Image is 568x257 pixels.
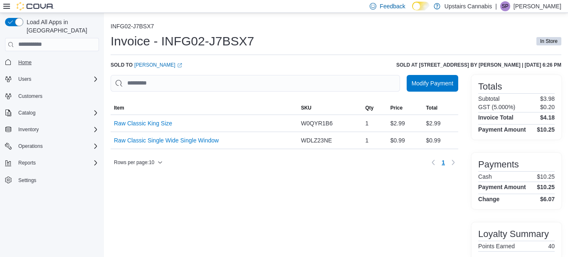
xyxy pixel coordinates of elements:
[111,23,561,31] nav: An example of EuiBreadcrumbs
[422,132,458,149] div: $0.99
[15,57,35,67] a: Home
[17,2,54,10] img: Cova
[478,126,526,133] h4: Payment Amount
[478,173,492,180] h6: Cash
[18,160,36,166] span: Reports
[18,143,43,150] span: Operations
[412,79,453,87] span: Modify Payment
[18,177,36,184] span: Settings
[442,158,445,167] span: 1
[478,196,499,202] h4: Change
[387,132,423,149] div: $0.99
[5,53,99,208] nav: Complex example
[537,126,555,133] h4: $10.25
[114,159,154,166] span: Rows per page : 10
[365,105,373,111] span: Qty
[2,73,102,85] button: Users
[478,243,515,250] h6: Points Earned
[111,101,298,115] button: Item
[540,95,555,102] p: $3.98
[422,115,458,132] div: $2.99
[478,104,515,110] h6: GST (5.000%)
[15,158,39,168] button: Reports
[478,229,549,239] h3: Loyalty Summary
[301,105,311,111] span: SKU
[428,156,458,169] nav: Pagination for table: MemoryTable from EuiInMemoryTable
[387,101,423,115] button: Price
[540,37,558,45] span: In Store
[111,75,400,92] input: This is a search bar. As you type, the results lower in the page will automatically filter.
[407,75,458,92] button: Modify Payment
[478,160,519,170] h3: Payments
[177,63,182,68] svg: External link
[18,76,31,82] span: Users
[445,1,492,11] p: Upstairs Cannabis
[396,62,561,68] h6: Sold at [STREET_ADDRESS] by [PERSON_NAME] | [DATE] 6:26 PM
[15,175,40,185] a: Settings
[540,196,555,202] h4: $6.07
[23,18,99,35] span: Load All Apps in [GEOGRAPHIC_DATA]
[478,114,514,121] h4: Invoice Total
[478,82,502,92] h3: Totals
[301,118,333,128] span: W0QYR1B6
[15,74,35,84] button: Users
[500,1,510,11] div: Sean Paradis
[18,59,32,66] span: Home
[111,62,182,68] div: Sold to
[15,91,99,101] span: Customers
[18,126,39,133] span: Inventory
[362,132,387,149] div: 1
[537,173,555,180] p: $10.25
[390,105,403,111] span: Price
[2,107,102,119] button: Catalog
[478,184,526,190] h4: Payment Amount
[15,141,46,151] button: Operations
[514,1,561,11] p: [PERSON_NAME]
[111,23,154,30] button: INFG02-J7BSX7
[2,56,102,68] button: Home
[15,91,46,101] a: Customers
[502,1,509,11] span: SP
[428,157,438,167] button: Previous page
[15,125,42,135] button: Inventory
[478,95,499,102] h6: Subtotal
[15,141,99,151] span: Operations
[114,137,219,144] button: Raw Classic Single Wide Single Window
[536,37,561,45] span: In Store
[387,115,423,132] div: $2.99
[380,2,405,10] span: Feedback
[18,93,42,100] span: Customers
[426,105,437,111] span: Total
[2,157,102,169] button: Reports
[15,108,39,118] button: Catalog
[540,114,555,121] h4: $4.18
[15,74,99,84] span: Users
[15,108,99,118] span: Catalog
[114,105,124,111] span: Item
[2,174,102,186] button: Settings
[2,124,102,135] button: Inventory
[438,156,448,169] button: Page 1 of 1
[438,156,448,169] ul: Pagination for table: MemoryTable from EuiInMemoryTable
[15,158,99,168] span: Reports
[548,243,555,250] p: 40
[2,140,102,152] button: Operations
[18,110,35,116] span: Catalog
[448,157,458,167] button: Next page
[412,2,430,10] input: Dark Mode
[362,115,387,132] div: 1
[2,90,102,102] button: Customers
[495,1,497,11] p: |
[301,135,332,145] span: WDLZ23NE
[114,120,172,127] button: Raw Classic King Size
[298,101,362,115] button: SKU
[134,62,182,68] a: [PERSON_NAME]External link
[362,101,387,115] button: Qty
[15,175,99,185] span: Settings
[111,33,254,50] h1: Invoice - INFG02-J7BSX7
[537,184,555,190] h4: $10.25
[15,57,99,67] span: Home
[15,125,99,135] span: Inventory
[540,104,555,110] p: $0.20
